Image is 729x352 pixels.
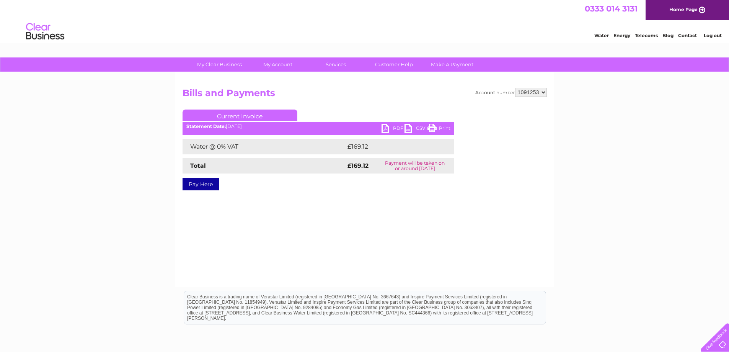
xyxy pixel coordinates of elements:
a: 0333 014 3131 [585,4,638,13]
a: My Clear Business [188,57,251,72]
b: Statement Date: [186,123,226,129]
a: CSV [404,124,427,135]
a: Log out [704,33,722,38]
strong: Total [190,162,206,169]
td: £169.12 [346,139,440,154]
td: Payment will be taken on or around [DATE] [376,158,454,174]
a: Energy [613,33,630,38]
a: PDF [382,124,404,135]
a: Blog [662,33,674,38]
a: Contact [678,33,697,38]
td: Water @ 0% VAT [183,139,346,154]
a: Pay Here [183,178,219,190]
a: Current Invoice [183,110,297,121]
div: [DATE] [183,124,454,129]
div: Clear Business is a trading name of Verastar Limited (registered in [GEOGRAPHIC_DATA] No. 3667643... [184,4,546,37]
a: Telecoms [635,33,658,38]
a: Customer Help [362,57,426,72]
a: Print [427,124,450,135]
a: Water [594,33,609,38]
strong: £169.12 [347,162,369,169]
a: Services [304,57,367,72]
div: Account number [475,88,547,97]
a: Make A Payment [421,57,484,72]
img: logo.png [26,20,65,43]
a: My Account [246,57,309,72]
h2: Bills and Payments [183,88,547,102]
